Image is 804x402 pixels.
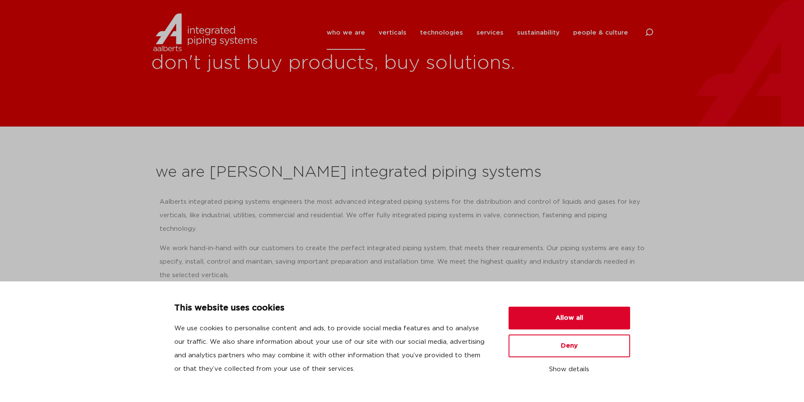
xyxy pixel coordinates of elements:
[509,362,630,377] button: Show details
[573,16,628,50] a: people & culture
[517,16,560,50] a: sustainability
[155,162,649,183] h2: we are [PERSON_NAME] integrated piping systems
[476,16,504,50] a: services
[174,322,488,376] p: We use cookies to personalise content and ads, to provide social media features and to analyse ou...
[174,302,488,315] p: This website uses cookies
[327,16,365,50] a: who we are
[509,335,630,357] button: Deny
[379,16,406,50] a: verticals
[420,16,463,50] a: technologies
[160,195,645,236] p: Aalberts integrated piping systems engineers the most advanced integrated piping systems for the ...
[327,16,628,50] nav: Menu
[160,242,645,282] p: We work hand-in-hand with our customers to create the perfect integrated piping system, that meet...
[509,307,630,329] button: Allow all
